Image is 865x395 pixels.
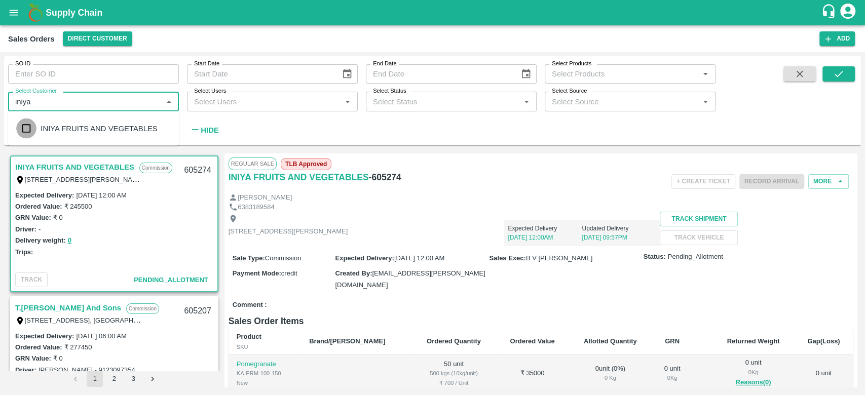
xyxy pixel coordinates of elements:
span: [DATE] 12:00 AM [394,254,444,262]
button: Choose date [516,64,536,84]
span: TLB Approved [281,158,331,170]
label: Sales Exec : [490,254,526,262]
button: Add [819,31,855,46]
label: Select Status [373,87,406,95]
b: Returned Weight [727,337,780,345]
p: Commission [126,303,159,314]
div: 0 unit [720,358,786,388]
p: [DATE] 12:00AM [508,233,582,242]
div: 0 Kg [720,368,786,377]
button: Go to page 3 [125,371,141,387]
p: Expected Delivery [508,224,582,233]
button: open drawer [2,1,25,24]
p: Commission [139,163,172,173]
div: KA-PRM-100-150 [237,369,293,378]
label: Ordered Value: [15,203,62,210]
div: 0 Kg [577,373,644,382]
div: ₹ 700 / Unit [420,378,487,387]
input: Select Customer [11,95,159,108]
label: [STREET_ADDRESS], [GEOGRAPHIC_DATA], [GEOGRAPHIC_DATA], 221007, [GEOGRAPHIC_DATA] [25,316,332,324]
b: Gap(Loss) [807,337,840,345]
span: [EMAIL_ADDRESS][PERSON_NAME][DOMAIN_NAME] [335,269,485,288]
h6: INIYA FRUITS AND VEGETABLES [229,170,369,184]
label: GRN Value: [15,354,51,362]
a: T.[PERSON_NAME] And Sons [15,301,121,314]
input: Enter SO ID [8,64,179,84]
label: Expected Delivery : [335,254,394,262]
label: Sale Type : [233,254,265,262]
button: Choose date [337,64,357,84]
label: [STREET_ADDRESS][PERSON_NAME] [25,175,144,183]
img: logo [25,3,46,23]
nav: pagination navigation [66,371,162,387]
div: 0 unit ( 0 %) [577,364,644,383]
label: ₹ 245500 [64,203,92,210]
button: Track Shipment [660,212,738,226]
button: Hide [187,122,221,139]
div: INIYA FRUITS AND VEGETABLES [41,123,157,134]
label: Comment : [233,300,267,310]
div: account of current user [839,2,857,23]
div: customer-support [821,4,839,22]
label: Select Source [552,87,587,95]
span: Pending_Allotment [134,276,208,284]
label: ₹ 277450 [64,343,92,351]
div: 0 unit [660,364,685,383]
label: Trips: [15,248,33,256]
b: GRN [665,337,680,345]
b: Product [237,333,261,340]
button: Open [520,95,533,108]
label: Ordered Value: [15,343,62,351]
label: SO ID [15,60,30,68]
label: Payment Mode : [233,269,281,277]
button: 0 [68,235,71,247]
button: More [808,174,849,189]
span: Regular Sale [229,157,277,170]
div: SKU [237,342,293,351]
h6: - 605274 [369,170,401,184]
button: page 1 [87,371,103,387]
div: 605274 [178,159,217,182]
button: Open [699,95,712,108]
a: INIYA FRUITS AND VEGETABLES [15,161,134,174]
td: ₹ 35000 [496,355,569,392]
input: End Date [366,64,512,84]
button: Reasons(0) [720,377,786,388]
p: [PERSON_NAME] [238,193,292,203]
p: 6383189584 [238,203,274,212]
button: Go to next page [144,371,161,387]
label: Select Products [552,60,591,68]
span: Pending_Allotment [668,252,723,262]
a: Supply Chain [46,6,821,20]
label: Start Date [194,60,219,68]
label: [DATE] 12:00 AM [76,191,126,199]
span: Please dispatch the trip before ending [739,177,804,185]
input: Select Products [548,67,696,81]
div: 605207 [178,299,217,323]
label: Expected Delivery : [15,332,74,340]
td: 0 unit [795,355,853,392]
label: End Date [373,60,396,68]
p: Updated Delivery [582,224,656,233]
b: Brand/[PERSON_NAME] [309,337,385,345]
label: - [39,225,41,233]
button: Close [162,95,175,108]
b: Allotted Quantity [584,337,637,345]
label: ₹ 0 [53,214,63,221]
label: [DATE] 06:00 AM [76,332,126,340]
button: Select DC [63,31,132,46]
span: Commission [265,254,302,262]
label: Select Customer [15,87,57,95]
button: Open [341,95,354,108]
label: GRN Value: [15,214,51,221]
div: New [237,378,293,387]
button: Go to page 2 [106,371,122,387]
div: Sales Orders [8,32,55,46]
label: Select Users [194,87,226,95]
b: Supply Chain [46,8,102,18]
p: [STREET_ADDRESS][PERSON_NAME] [229,227,348,236]
button: Open [699,67,712,81]
b: Ordered Quantity [427,337,481,345]
input: Select Status [369,95,517,108]
label: Status: [644,252,666,262]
